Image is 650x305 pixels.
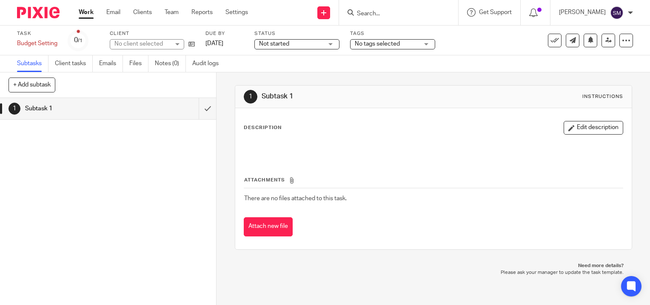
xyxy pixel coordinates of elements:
[244,178,285,182] span: Attachments
[129,55,148,72] a: Files
[25,102,135,115] h1: Subtask 1
[106,8,120,17] a: Email
[192,55,225,72] a: Audit logs
[17,30,57,37] label: Task
[17,39,57,48] div: Budget Setting
[350,30,435,37] label: Tags
[582,93,623,100] div: Instructions
[133,8,152,17] a: Clients
[262,92,451,101] h1: Subtask 1
[259,41,289,47] span: Not started
[244,124,282,131] p: Description
[114,40,170,48] div: No client selected
[244,217,293,236] button: Attach new file
[9,78,55,92] button: + Add subtask
[244,90,257,104] div: 1
[559,8,606,17] p: [PERSON_NAME]
[9,103,20,115] div: 1
[356,10,433,18] input: Search
[155,55,186,72] a: Notes (0)
[254,30,339,37] label: Status
[55,55,93,72] a: Client tasks
[191,8,213,17] a: Reports
[564,121,623,135] button: Edit description
[479,9,512,15] span: Get Support
[78,38,83,43] small: /1
[110,30,195,37] label: Client
[99,55,123,72] a: Emails
[17,55,48,72] a: Subtasks
[610,6,624,20] img: svg%3E
[355,41,400,47] span: No tags selected
[79,8,94,17] a: Work
[74,35,83,45] div: 0
[165,8,179,17] a: Team
[225,8,248,17] a: Settings
[205,30,244,37] label: Due by
[243,262,624,269] p: Need more details?
[243,269,624,276] p: Please ask your manager to update the task template.
[205,40,223,46] span: [DATE]
[244,196,347,201] span: There are no files attached to this task.
[17,7,60,18] img: Pixie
